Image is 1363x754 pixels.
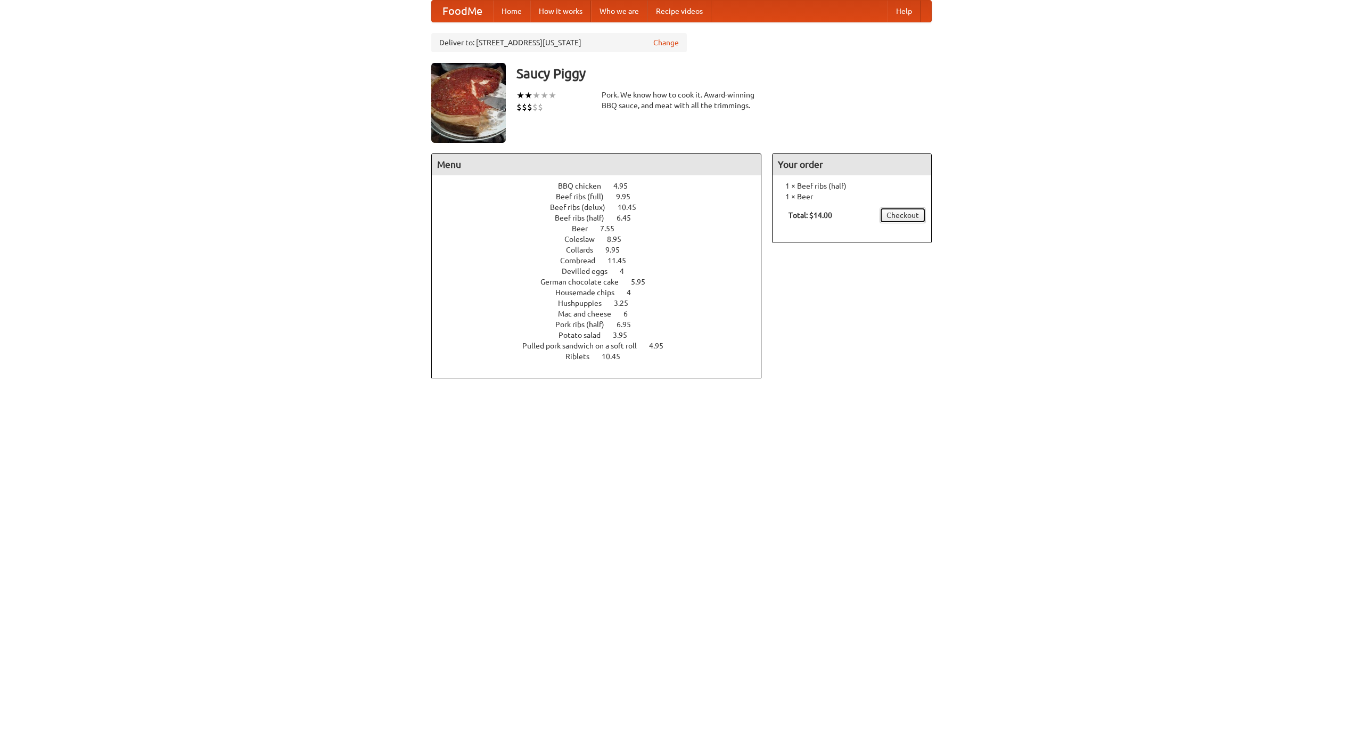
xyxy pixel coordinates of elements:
span: Coleslaw [564,235,605,244]
span: Beef ribs (half) [555,214,615,222]
span: Riblets [565,352,600,361]
span: 9.95 [605,246,630,254]
a: Mac and cheese 6 [558,310,647,318]
a: Checkout [880,207,926,223]
div: Deliver to: [STREET_ADDRESS][US_STATE] [431,33,687,52]
a: Home [493,1,530,22]
img: angular.jpg [431,63,506,143]
a: FoodMe [432,1,493,22]
span: 5.95 [631,278,656,286]
span: 4 [627,288,642,297]
span: Beer [572,224,598,233]
span: Pulled pork sandwich on a soft roll [522,342,647,350]
h4: Your order [773,154,931,175]
span: Beef ribs (full) [556,192,614,201]
li: ★ [532,90,540,101]
a: Coleslaw 8.95 [564,235,641,244]
span: 6 [623,310,638,318]
span: Potato salad [559,331,611,339]
a: How it works [530,1,591,22]
span: 3.95 [613,331,638,339]
span: Hushpuppies [558,299,612,307]
h4: Menu [432,154,761,175]
a: Riblets 10.45 [565,352,640,361]
span: 8.95 [607,235,632,244]
a: German chocolate cake 5.95 [540,278,665,286]
a: Beer 7.55 [572,224,634,233]
a: Cornbread 11.45 [560,256,646,265]
a: Who we are [591,1,647,22]
a: Housemade chips 4 [555,288,651,297]
li: 1 × Beef ribs (half) [778,181,926,191]
a: Change [653,37,679,48]
span: Collards [566,246,604,254]
a: Devilled eggs 4 [562,267,644,275]
a: Potato salad 3.95 [559,331,647,339]
span: 7.55 [600,224,625,233]
a: Pork ribs (half) 6.95 [555,320,651,329]
span: BBQ chicken [558,182,612,190]
a: Hushpuppies 3.25 [558,299,648,307]
span: Devilled eggs [562,267,618,275]
a: Help [888,1,921,22]
span: Pork ribs (half) [555,320,615,329]
li: ★ [548,90,556,101]
a: Recipe videos [647,1,711,22]
span: Mac and cheese [558,310,622,318]
span: Housemade chips [555,288,625,297]
span: 4 [620,267,635,275]
span: 4.95 [613,182,638,190]
a: BBQ chicken 4.95 [558,182,647,190]
span: 10.45 [618,203,647,212]
li: ★ [540,90,548,101]
li: ★ [524,90,532,101]
span: 9.95 [616,192,641,201]
span: Beef ribs (delux) [550,203,616,212]
li: ★ [516,90,524,101]
a: Beef ribs (delux) 10.45 [550,203,656,212]
a: Collards 9.95 [566,246,639,254]
span: 11.45 [607,256,637,265]
span: 10.45 [602,352,631,361]
li: $ [527,101,532,113]
a: Pulled pork sandwich on a soft roll 4.95 [522,342,683,350]
li: $ [516,101,522,113]
a: Beef ribs (full) 9.95 [556,192,650,201]
h3: Saucy Piggy [516,63,932,84]
span: German chocolate cake [540,278,629,286]
b: Total: $14.00 [789,211,832,220]
li: 1 × Beer [778,191,926,202]
span: Cornbread [560,256,606,265]
li: $ [522,101,527,113]
span: 6.95 [617,320,642,329]
li: $ [532,101,538,113]
li: $ [538,101,543,113]
span: 3.25 [614,299,639,307]
span: 6.45 [617,214,642,222]
div: Pork. We know how to cook it. Award-winning BBQ sauce, and meat with all the trimmings. [602,90,761,111]
a: Beef ribs (half) 6.45 [555,214,651,222]
span: 4.95 [649,342,674,350]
